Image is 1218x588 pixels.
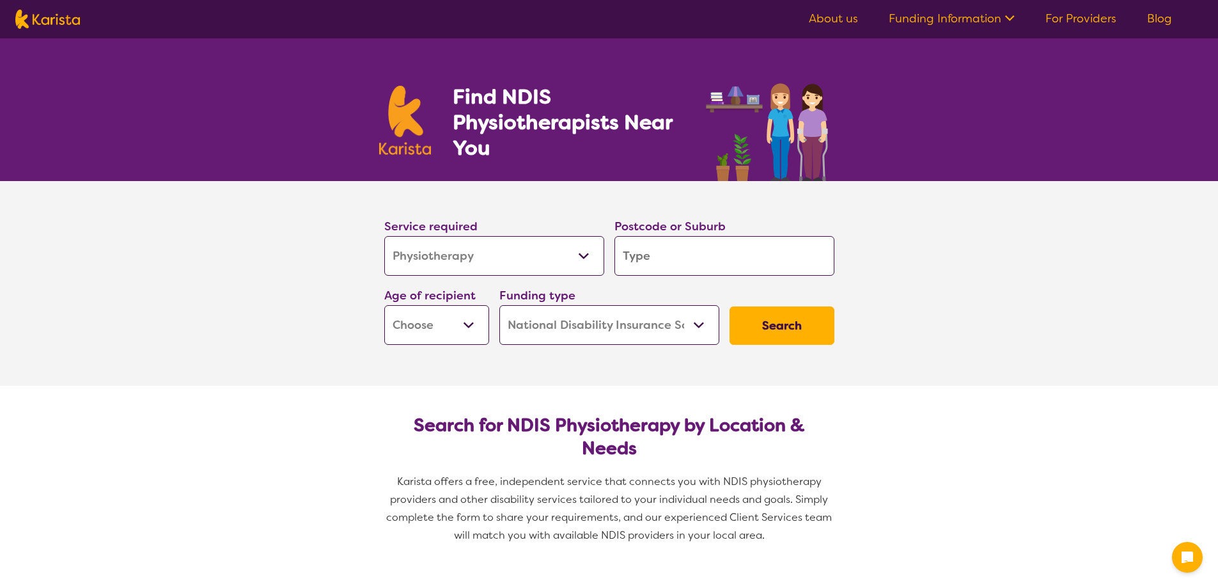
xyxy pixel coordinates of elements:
[453,84,689,161] h1: Find NDIS Physiotherapists Near You
[614,219,726,234] label: Postcode or Suburb
[394,414,824,460] h2: Search for NDIS Physiotherapy by Location & Needs
[379,473,839,544] p: Karista offers a free, independent service that connects you with NDIS physiotherapy providers an...
[499,288,575,303] label: Funding type
[614,236,834,276] input: Type
[1045,11,1116,26] a: For Providers
[1147,11,1172,26] a: Blog
[384,288,476,303] label: Age of recipient
[702,69,839,181] img: physiotherapy
[384,219,478,234] label: Service required
[730,306,834,345] button: Search
[889,11,1015,26] a: Funding Information
[809,11,858,26] a: About us
[15,10,80,29] img: Karista logo
[379,86,432,155] img: Karista logo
